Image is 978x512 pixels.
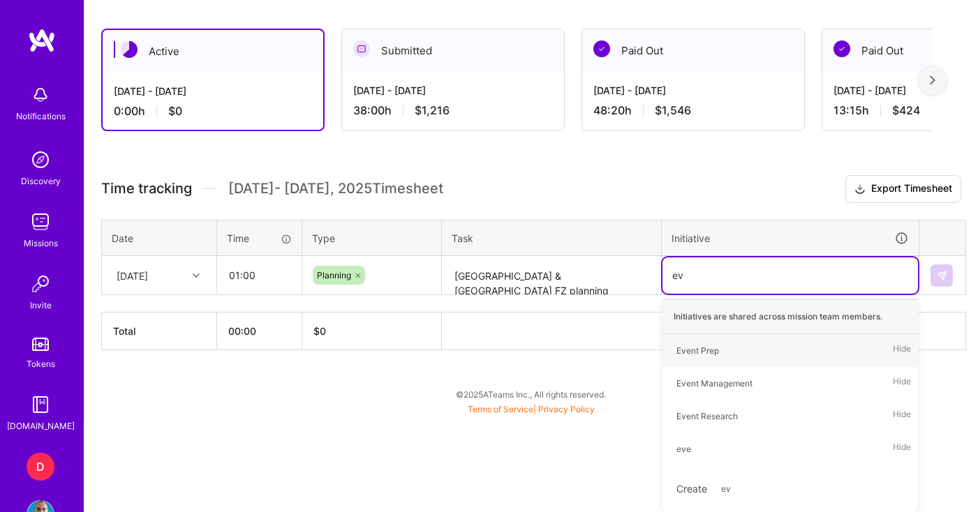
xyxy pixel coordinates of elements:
img: Invite [27,270,54,298]
img: Paid Out [593,40,610,57]
span: Time tracking [101,180,192,197]
div: [DATE] - [DATE] [593,83,793,98]
div: Discovery [21,174,61,188]
textarea: [GEOGRAPHIC_DATA] & [GEOGRAPHIC_DATA] FZ planning [443,257,660,294]
th: Type [302,220,442,256]
div: Create [669,472,911,505]
div: 48:20 h [593,103,793,118]
img: Submitted [353,40,370,57]
img: Paid Out [833,40,850,57]
span: $1,546 [655,103,691,118]
div: 38:00 h [353,103,553,118]
div: eve [676,442,691,456]
div: Event Research [676,409,738,423]
img: tokens [32,338,49,351]
img: bell [27,81,54,109]
div: Missions [24,236,58,250]
div: [DOMAIN_NAME] [7,419,75,433]
span: $0 [168,104,182,119]
div: Notifications [16,109,66,123]
span: $1,216 [415,103,450,118]
span: ev [714,479,738,498]
span: [DATE] - [DATE] , 2025 Timesheet [228,180,443,197]
img: teamwork [27,208,54,236]
i: icon Download [854,182,866,197]
th: Total [102,313,217,350]
div: Paid Out [582,29,804,72]
div: Tokens [27,356,55,371]
div: Time [227,231,292,246]
div: Active [103,30,323,73]
th: Task [442,220,662,256]
i: icon Chevron [193,272,200,279]
img: logo [28,28,56,53]
th: 00:00 [217,313,302,350]
div: [DATE] - [DATE] [114,84,312,98]
div: 0:00 h [114,104,312,119]
div: [DATE] - [DATE] [353,83,553,98]
img: Active [121,41,138,58]
th: Date [102,220,217,256]
img: right [930,75,935,85]
a: D [23,453,58,481]
img: guide book [27,391,54,419]
span: Hide [893,407,911,426]
img: Submit [936,270,947,281]
div: Submitted [342,29,564,72]
a: Privacy Policy [538,404,595,414]
div: Initiatives are shared across mission team members. [662,299,918,334]
span: Hide [893,374,911,393]
span: $ 0 [313,325,326,337]
div: Event Management [676,376,753,391]
span: | [468,404,595,414]
img: discovery [27,146,54,174]
span: Hide [893,341,911,360]
div: Invite [30,298,52,313]
span: Hide [893,439,911,458]
div: © 2025 ATeams Inc., All rights reserved. [84,377,978,412]
div: Event Prep [676,343,719,358]
button: Export Timesheet [845,175,961,203]
div: Initiative [672,230,909,246]
span: Planning [317,270,351,280]
a: Terms of Service [468,404,533,414]
div: D [27,453,54,481]
div: [DATE] [117,268,148,283]
span: $424 [892,103,920,118]
input: HH:MM [218,257,301,294]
